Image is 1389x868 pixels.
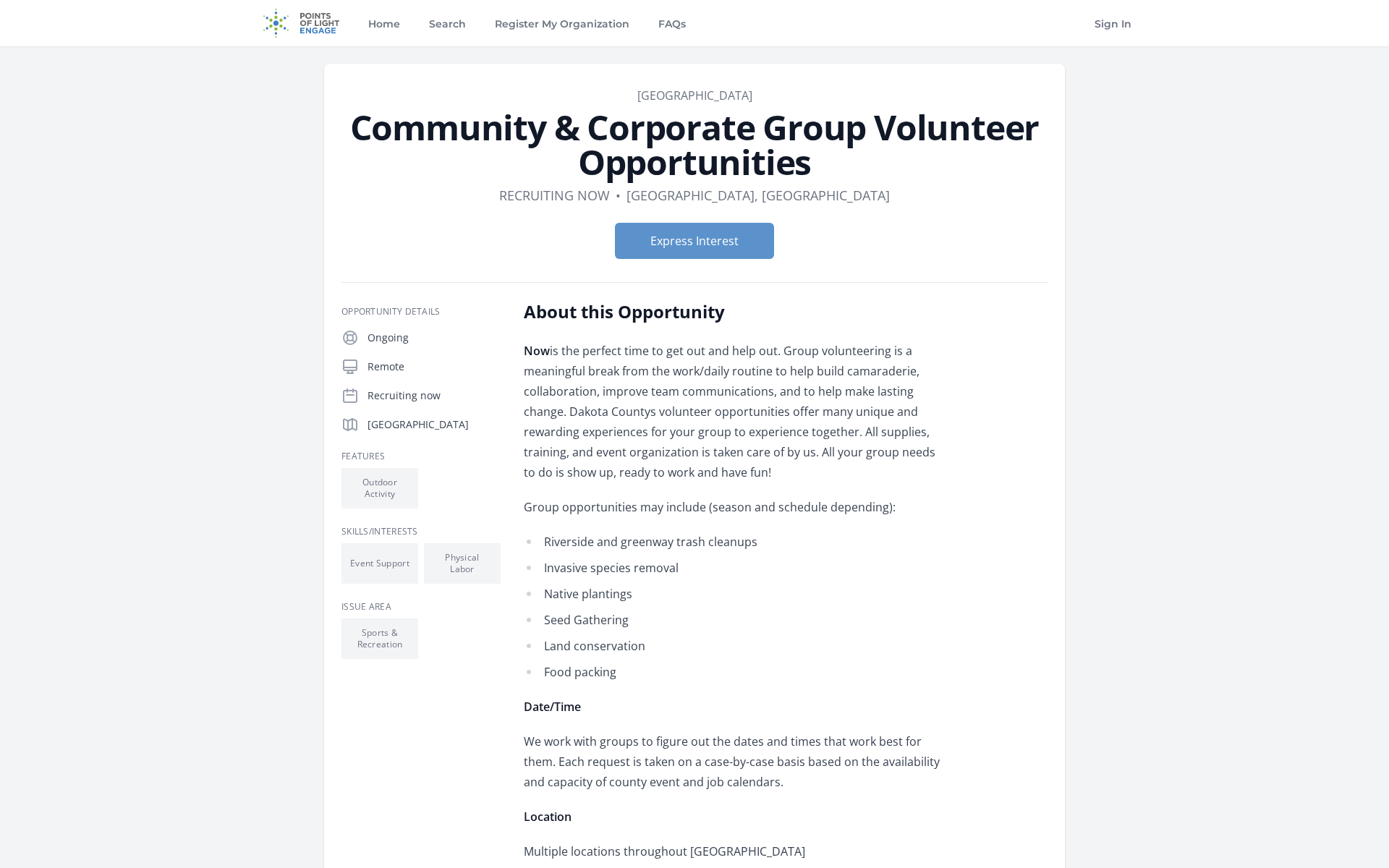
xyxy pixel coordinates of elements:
p: is the perfect time to get out and help out. Group volunteering is a meaningful break from the wo... [524,341,947,482]
li: Outdoor Activity [341,468,418,509]
li: Physical Labor [424,543,501,584]
a: [GEOGRAPHIC_DATA] [637,88,752,103]
h3: Opportunity Details [341,306,501,318]
li: Riverside and greenway trash cleanups [524,532,947,552]
h3: Features [341,451,501,462]
li: Sports & Recreation [341,618,418,659]
p: Recruiting now [368,388,501,403]
p: We work with groups to figure out the dates and times that work best for them. Each request is ta... [524,731,947,792]
strong: Now [524,343,550,359]
li: Event Support [341,543,418,584]
p: [GEOGRAPHIC_DATA] [368,417,501,432]
h3: Skills/Interests [341,526,501,537]
li: Seed Gathering [524,610,947,630]
button: Express Interest [615,223,774,259]
div: • [616,185,621,205]
p: Remote [368,359,501,374]
li: Food packing [524,662,947,682]
li: Native plantings [524,584,947,604]
p: Multiple locations throughout [GEOGRAPHIC_DATA] [524,841,947,861]
strong: Location [524,809,572,825]
h3: Issue area [341,601,501,613]
h1: Community & Corporate Group Volunteer Opportunities [341,110,1048,179]
strong: Date/Time [524,699,581,715]
p: Group opportunities may include (season and schedule depending): [524,497,947,517]
dd: [GEOGRAPHIC_DATA], [GEOGRAPHIC_DATA] [626,185,890,205]
li: Land conservation [524,636,947,656]
p: Ongoing [368,331,501,345]
li: Invasive species removal [524,558,947,578]
h2: About this Opportunity [524,300,947,323]
dd: Recruiting now [499,185,610,205]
